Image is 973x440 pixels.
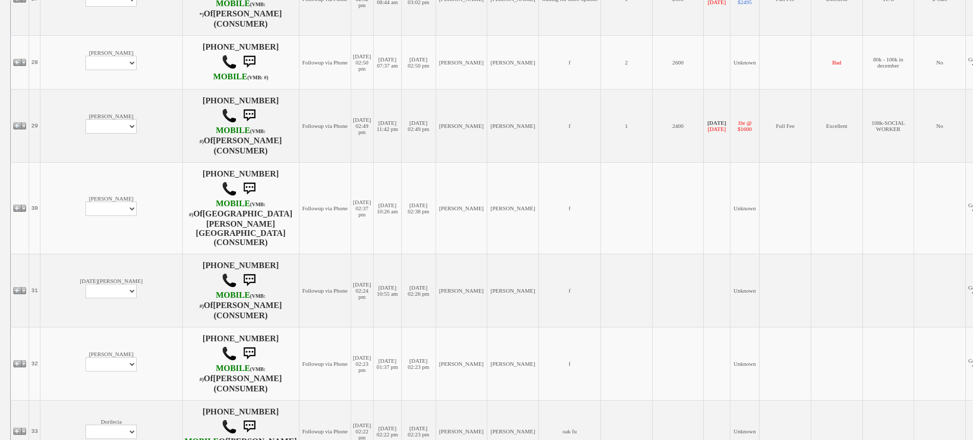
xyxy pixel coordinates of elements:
td: [DATE] 02:50 pm [351,35,373,89]
td: f [538,162,600,254]
h4: [PHONE_NUMBER] Of (CONSUMER) [185,96,297,156]
h4: [PHONE_NUMBER] Of (CONSUMER) [185,261,297,320]
td: [PERSON_NAME] [487,35,539,89]
font: MOBILE [216,291,250,300]
img: sms.png [239,52,260,72]
td: 80k - 106k in december [862,35,914,89]
img: call.png [222,54,237,70]
img: call.png [222,181,237,196]
img: call.png [222,108,237,123]
b: [GEOGRAPHIC_DATA][PERSON_NAME][GEOGRAPHIC_DATA] [196,209,292,238]
td: [DATE] 02:38 pm [401,162,436,254]
b: T-Mobile USA, Inc. [200,126,266,145]
img: sms.png [239,416,260,437]
td: 2400 [652,89,704,162]
td: [PERSON_NAME] [487,89,539,162]
td: Followup via Phone [299,35,351,89]
font: MOBILE [216,199,250,208]
b: [PERSON_NAME] [213,301,282,310]
img: call.png [222,419,237,434]
td: [PERSON_NAME] [40,89,182,162]
td: Followup via Phone [299,327,351,400]
td: [DATE] 02:37 pm [351,162,373,254]
td: f [538,254,600,327]
td: [PERSON_NAME] [40,327,182,400]
td: [DATE][PERSON_NAME] [40,254,182,327]
a: 1br @ $1600 [738,120,752,132]
td: [PERSON_NAME] [436,89,487,162]
td: Unknown [730,327,760,400]
td: [DATE] 10:55 am [373,254,401,327]
td: [PERSON_NAME] [40,35,182,89]
td: 29 [29,89,40,162]
font: (VMB: #) [200,366,266,382]
td: [PERSON_NAME] [436,254,487,327]
b: [PERSON_NAME] [213,9,282,18]
td: f [538,35,600,89]
td: Unknown [730,162,760,254]
h4: [PHONE_NUMBER] Of (CONSUMER) [185,169,297,247]
font: (VMB: #) [200,128,266,144]
td: [PERSON_NAME] [436,162,487,254]
td: [PERSON_NAME] [436,35,487,89]
td: No [914,35,966,89]
img: sms.png [239,105,260,126]
td: [DATE] 02:24 pm [351,254,373,327]
td: 108k-SOCIAL WORKER [862,89,914,162]
td: Followup via Phone [299,254,351,327]
td: Followup via Phone [299,162,351,254]
td: [DATE] 10:26 am [373,162,401,254]
td: Unknown [730,254,760,327]
td: No [914,89,966,162]
td: [PERSON_NAME] [487,327,539,400]
img: sms.png [239,270,260,291]
td: 32 [29,327,40,400]
img: call.png [222,273,237,288]
td: f [538,89,600,162]
td: 2 [600,35,652,89]
td: Unknown [730,35,760,89]
td: [PERSON_NAME] [487,254,539,327]
td: [DATE] 07:37 am [373,35,401,89]
td: [DATE] 02:23 pm [401,327,436,400]
td: Full Fee [760,89,811,162]
font: (VMB: #) [200,293,266,309]
font: (VMB: *) [200,2,266,17]
td: 2600 [652,35,704,89]
h4: [PHONE_NUMBER] Of (CONSUMER) [185,334,297,393]
td: [PERSON_NAME] [487,162,539,254]
td: Followup via Phone [299,89,351,162]
td: [DATE] 02:50 pm [401,35,436,89]
font: MOBILE [213,72,247,81]
font: Bad [832,59,841,65]
td: [DATE] 02:49 pm [351,89,373,162]
td: 1 [600,89,652,162]
td: [DATE] 11:42 pm [373,89,401,162]
td: f [538,327,600,400]
td: [DATE] 02:26 pm [401,254,436,327]
img: sms.png [239,343,260,364]
font: (VMB: #) [247,75,268,80]
b: [PERSON_NAME] [213,136,282,145]
font: MOBILE [216,126,250,135]
font: MOBILE [216,364,250,373]
b: AT&T Wireless [200,364,266,383]
font: [DATE] [708,126,726,132]
td: Excellent [811,89,862,162]
td: 30 [29,162,40,254]
img: sms.png [239,179,260,199]
td: [DATE] 02:23 pm [351,327,373,400]
img: call.png [222,346,237,361]
td: [DATE] 01:37 pm [373,327,401,400]
h4: [PHONE_NUMBER] [185,42,297,82]
td: [PERSON_NAME] [40,162,182,254]
td: 28 [29,35,40,89]
b: T-Mobile USA, Inc. [189,199,265,218]
td: [DATE] 02:49 pm [401,89,436,162]
b: [DATE] [707,120,726,126]
font: (VMB: #) [189,202,265,217]
b: T-Mobile USA, Inc. [213,72,268,81]
td: [PERSON_NAME] [436,327,487,400]
b: [PERSON_NAME] [213,374,282,383]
